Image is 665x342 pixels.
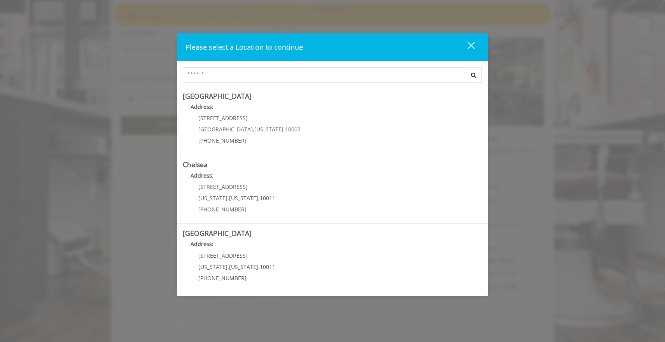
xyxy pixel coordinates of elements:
span: [US_STATE] [198,263,227,270]
span: [STREET_ADDRESS] [198,252,248,259]
div: close dialog [458,41,474,53]
span: 10003 [285,126,301,133]
span: , [258,194,260,202]
span: [STREET_ADDRESS] [198,183,248,190]
span: [US_STATE] [229,263,258,270]
div: Center Select [183,67,482,87]
span: , [283,126,285,133]
span: 10011 [260,194,275,202]
span: [PHONE_NUMBER] [198,274,247,282]
button: close dialog [453,39,479,55]
b: Address: [191,103,213,110]
span: [PHONE_NUMBER] [198,206,247,213]
i: Search button [469,72,478,78]
span: , [227,194,229,202]
b: Address: [191,172,213,179]
b: Chelsea [183,160,208,169]
span: 10011 [260,263,275,270]
span: , [258,263,260,270]
b: Address: [191,240,213,248]
span: [US_STATE] [254,126,283,133]
span: Please select a Location to continue [185,42,303,52]
input: Search Center [183,67,465,83]
span: [US_STATE] [198,194,227,202]
span: [STREET_ADDRESS] [198,114,248,122]
span: [GEOGRAPHIC_DATA] [198,126,253,133]
span: , [253,126,254,133]
span: , [227,263,229,270]
span: [PHONE_NUMBER] [198,137,247,144]
b: [GEOGRAPHIC_DATA] [183,229,252,238]
span: [US_STATE] [229,194,258,202]
b: [GEOGRAPHIC_DATA] [183,91,252,101]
